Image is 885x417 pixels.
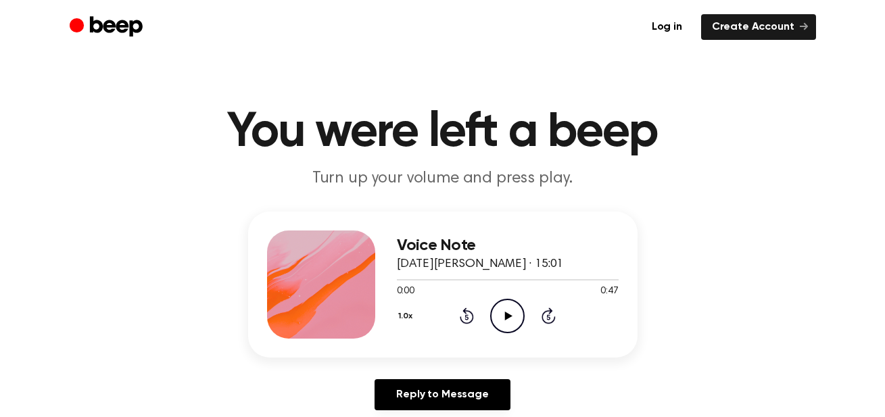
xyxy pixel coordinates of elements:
[600,285,618,299] span: 0:47
[70,14,146,41] a: Beep
[397,237,619,255] h3: Voice Note
[397,285,414,299] span: 0:00
[701,14,816,40] a: Create Account
[641,14,693,40] a: Log in
[397,305,418,328] button: 1.0x
[397,258,564,270] span: [DATE][PERSON_NAME] · 15:01
[183,168,702,190] p: Turn up your volume and press play.
[375,379,510,410] a: Reply to Message
[97,108,789,157] h1: You were left a beep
